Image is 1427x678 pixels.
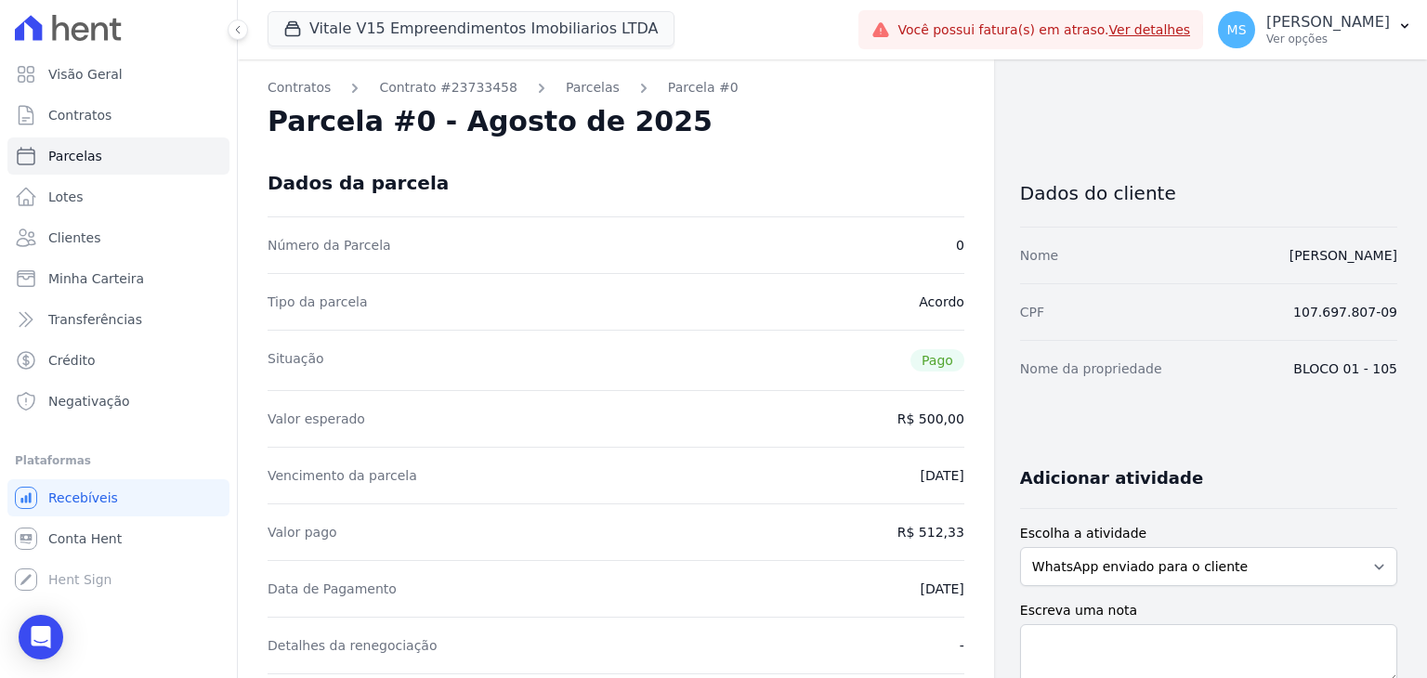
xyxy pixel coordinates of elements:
[956,236,964,254] dd: 0
[7,178,229,215] a: Lotes
[897,523,964,541] dd: R$ 512,33
[1020,359,1162,378] dt: Nome da propriedade
[268,293,368,311] dt: Tipo da parcela
[268,78,331,98] a: Contratos
[268,636,438,655] dt: Detalhes da renegociação
[1020,467,1203,489] h3: Adicionar atividade
[48,106,111,124] span: Contratos
[48,269,144,288] span: Minha Carteira
[48,392,130,411] span: Negativação
[897,410,964,428] dd: R$ 500,00
[566,78,620,98] a: Parcelas
[48,65,123,84] span: Visão Geral
[48,188,84,206] span: Lotes
[7,479,229,516] a: Recebíveis
[7,383,229,420] a: Negativação
[960,636,964,655] dd: -
[920,466,963,485] dd: [DATE]
[1020,601,1397,620] label: Escreva uma nota
[1020,524,1397,543] label: Escolha a atividade
[48,228,100,247] span: Clientes
[919,293,964,311] dd: Acordo
[920,580,963,598] dd: [DATE]
[268,349,324,372] dt: Situação
[1266,13,1390,32] p: [PERSON_NAME]
[268,78,964,98] nav: Breadcrumb
[7,301,229,338] a: Transferências
[1109,22,1191,37] a: Ver detalhes
[268,172,449,194] div: Dados da parcela
[1266,32,1390,46] p: Ver opções
[1020,303,1044,321] dt: CPF
[48,310,142,329] span: Transferências
[1227,23,1247,36] span: MS
[268,523,337,541] dt: Valor pago
[268,580,397,598] dt: Data de Pagamento
[1020,182,1397,204] h3: Dados do cliente
[268,410,365,428] dt: Valor esperado
[268,11,674,46] button: Vitale V15 Empreendimentos Imobiliarios LTDA
[1293,303,1397,321] dd: 107.697.807-09
[668,78,739,98] a: Parcela #0
[1020,246,1058,265] dt: Nome
[48,147,102,165] span: Parcelas
[897,20,1190,40] span: Você possui fatura(s) em atraso.
[268,466,417,485] dt: Vencimento da parcela
[910,349,964,372] span: Pago
[19,615,63,659] div: Open Intercom Messenger
[48,351,96,370] span: Crédito
[379,78,517,98] a: Contrato #23733458
[48,529,122,548] span: Conta Hent
[268,236,391,254] dt: Número da Parcela
[7,97,229,134] a: Contratos
[7,219,229,256] a: Clientes
[7,520,229,557] a: Conta Hent
[7,137,229,175] a: Parcelas
[1290,248,1397,263] a: [PERSON_NAME]
[15,450,222,472] div: Plataformas
[7,56,229,93] a: Visão Geral
[7,260,229,297] a: Minha Carteira
[48,489,118,507] span: Recebíveis
[1203,4,1427,56] button: MS [PERSON_NAME] Ver opções
[7,342,229,379] a: Crédito
[1293,359,1397,378] dd: BLOCO 01 - 105
[268,105,713,138] h2: Parcela #0 - Agosto de 2025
